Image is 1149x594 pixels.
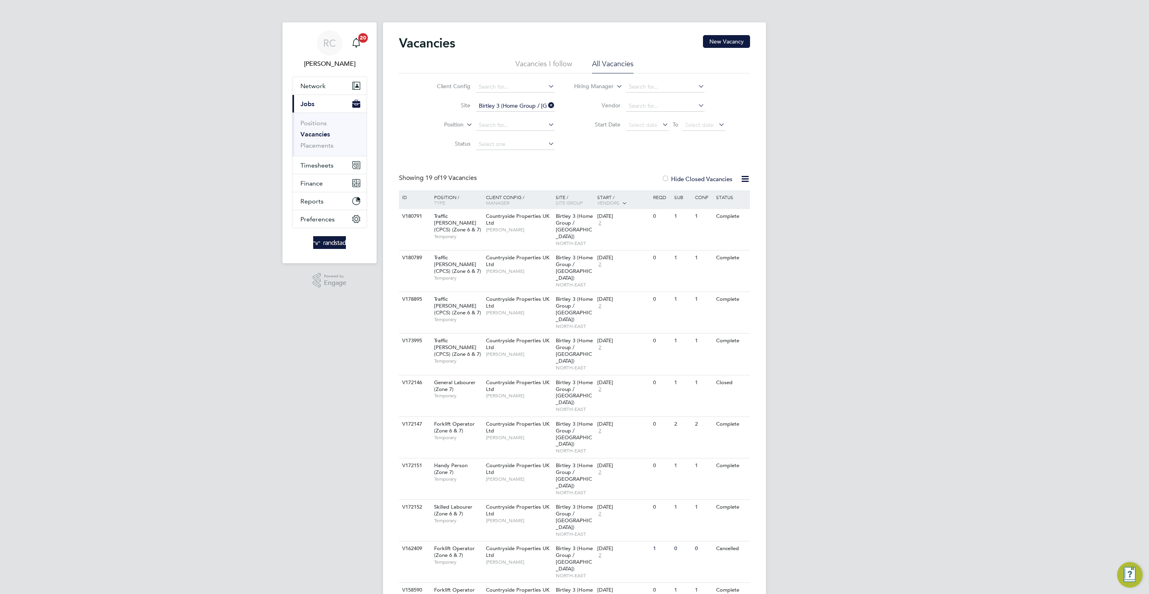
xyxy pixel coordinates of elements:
[597,504,649,511] div: [DATE]
[425,174,477,182] span: 19 Vacancies
[300,100,314,108] span: Jobs
[300,142,334,149] a: Placements
[597,462,649,469] div: [DATE]
[400,190,428,204] div: ID
[714,500,749,515] div: Complete
[292,95,367,112] button: Jobs
[685,121,714,128] span: Select date
[434,545,475,558] span: Forklift Operator (Zone 6 & 7)
[672,334,693,348] div: 1
[486,476,552,482] span: [PERSON_NAME]
[400,541,428,556] div: V162409
[476,139,555,150] input: Select one
[556,254,593,281] span: Birtley 3 (Home Group / [GEOGRAPHIC_DATA])
[651,375,672,390] div: 0
[486,254,549,268] span: Countryside Properties UK Ltd
[486,337,549,351] span: Countryside Properties UK Ltd
[693,292,714,307] div: 1
[292,236,367,249] a: Go to home page
[651,251,672,265] div: 0
[434,358,482,364] span: Temporary
[672,417,693,432] div: 2
[568,83,614,91] label: Hiring Manager
[418,121,464,129] label: Position
[476,101,555,112] input: Search for...
[486,199,509,206] span: Manager
[714,292,749,307] div: Complete
[348,30,364,56] a: 20
[425,174,440,182] span: 19 of
[434,434,482,441] span: Temporary
[554,190,596,209] div: Site /
[399,174,478,182] div: Showing
[592,59,634,73] li: All Vacancies
[672,541,693,556] div: 0
[515,59,572,73] li: Vacancies I follow
[434,393,482,399] span: Temporary
[556,323,594,330] span: NORTH-EAST
[292,30,367,69] a: RC[PERSON_NAME]
[556,462,593,489] span: Birtley 3 (Home Group / [GEOGRAPHIC_DATA])
[434,559,482,565] span: Temporary
[486,462,549,476] span: Countryside Properties UK Ltd
[597,587,649,594] div: [DATE]
[661,175,732,183] label: Hide Closed Vacancies
[556,282,594,288] span: NORTH-EAST
[597,344,602,351] span: 2
[400,209,428,224] div: V180791
[651,417,672,432] div: 0
[434,275,482,281] span: Temporary
[556,337,593,364] span: Birtley 3 (Home Group / [GEOGRAPHIC_DATA])
[714,541,749,556] div: Cancelled
[672,251,693,265] div: 1
[651,500,672,515] div: 0
[486,351,552,357] span: [PERSON_NAME]
[597,337,649,344] div: [DATE]
[714,190,749,204] div: Status
[486,213,549,226] span: Countryside Properties UK Ltd
[428,190,484,209] div: Position /
[484,190,554,209] div: Client Config /
[292,59,367,69] span: Rebecca Cahill
[629,121,657,128] span: Select date
[574,121,620,128] label: Start Date
[323,38,336,48] span: RC
[693,334,714,348] div: 1
[434,462,468,476] span: Handy Person (Zone 7)
[714,417,749,432] div: Complete
[597,386,602,393] span: 2
[597,213,649,220] div: [DATE]
[597,511,602,517] span: 2
[434,517,482,524] span: Temporary
[651,292,672,307] div: 0
[300,119,327,127] a: Positions
[597,379,649,386] div: [DATE]
[486,227,552,233] span: [PERSON_NAME]
[651,458,672,473] div: 0
[313,236,346,249] img: randstad-logo-retina.png
[486,268,552,274] span: [PERSON_NAME]
[300,215,335,223] span: Preferences
[597,199,620,206] span: Vendors
[556,545,593,572] span: Birtley 3 (Home Group / [GEOGRAPHIC_DATA])
[400,334,428,348] div: V173995
[556,420,593,448] span: Birtley 3 (Home Group / [GEOGRAPHIC_DATA])
[597,303,602,310] span: 2
[486,545,549,558] span: Countryside Properties UK Ltd
[597,255,649,261] div: [DATE]
[486,559,552,565] span: [PERSON_NAME]
[651,334,672,348] div: 0
[672,458,693,473] div: 1
[292,192,367,210] button: Reports
[400,375,428,390] div: V172146
[358,33,368,43] span: 20
[556,531,594,537] span: NORTH-EAST
[424,140,470,147] label: Status
[714,334,749,348] div: Complete
[400,251,428,265] div: V180789
[651,190,672,204] div: Reqd
[597,220,602,227] span: 2
[324,280,346,286] span: Engage
[693,458,714,473] div: 1
[424,83,470,90] label: Client Config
